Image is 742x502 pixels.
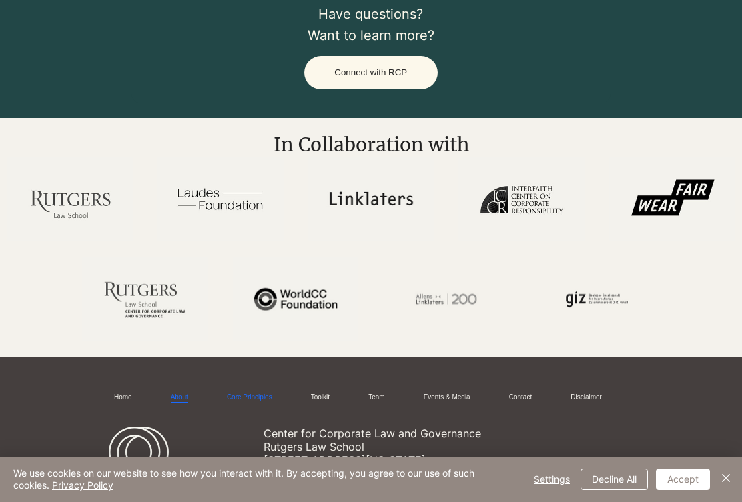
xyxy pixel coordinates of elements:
[105,387,631,408] nav: Site
[242,25,500,46] p: Want to learn more?
[52,479,113,491] a: Privacy Policy
[82,257,208,341] img: rutgers_corp_law_edited.jpg
[233,257,359,341] img: world_cc_edited.jpg
[534,469,570,489] span: Settings
[264,427,534,440] p: Center for Corporate Law and Governance
[509,393,532,403] a: Contact
[571,393,602,403] a: Disclaimer
[171,393,188,403] a: About
[656,469,710,490] button: Accept
[274,133,469,157] span: In Collaboration with
[242,3,500,25] p: Have questions?
[264,440,534,453] p: Rutgers Law School
[304,56,438,89] button: Connect with RCP
[114,393,132,403] a: Home
[534,257,660,341] img: giz_logo.png
[334,67,407,77] span: Connect with RCP
[227,393,272,403] a: Core Principles
[458,157,585,241] img: ICCR_logo_edited.jpg
[157,157,284,241] img: laudes_logo_edited.jpg
[424,393,470,403] a: Events & Media
[609,157,735,241] img: fairwear_logo_edited.jpg
[264,453,534,467] p: [STREET_ADDRESS][US_STATE]
[384,257,510,341] img: allens_links_logo.png
[311,393,330,403] a: Toolkit
[7,157,133,241] img: rutgers_law_logo_edited.jpg
[368,393,384,403] a: Team
[718,470,734,486] img: Close
[718,467,734,491] button: Close
[13,467,518,491] span: We use cookies on our website to see how you interact with it. By accepting, you agree to our use...
[308,157,434,241] img: linklaters_logo_edited.jpg
[581,469,648,490] button: Decline All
